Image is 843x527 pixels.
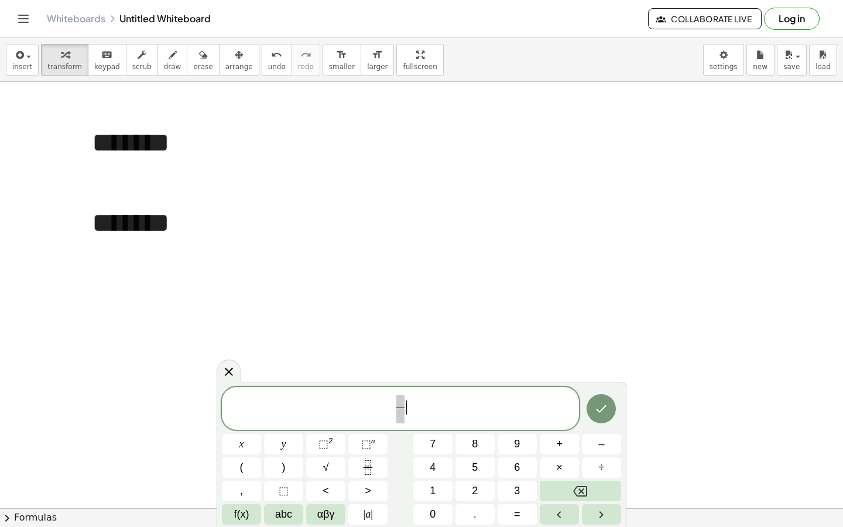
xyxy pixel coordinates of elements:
button: 9 [498,434,537,454]
button: load [809,44,837,76]
button: transform [41,44,88,76]
button: Log in [764,8,820,30]
span: 5 [472,460,478,475]
span: a [364,507,373,522]
button: new [746,44,775,76]
span: = [514,507,520,522]
i: format_size [336,48,347,62]
span: settings [710,63,738,71]
button: Times [540,457,579,478]
span: × [556,460,563,475]
span: larger [367,63,388,71]
button: Plus [540,434,579,454]
button: y [264,434,303,454]
span: ​ [406,401,407,415]
span: ⬚ [318,438,328,450]
button: Backspace [540,481,621,501]
button: Alphabet [264,504,303,525]
button: erase [187,44,219,76]
button: 1 [413,481,453,501]
span: new [753,63,767,71]
span: 4 [430,460,436,475]
span: 0 [430,507,436,522]
span: 3 [514,483,520,499]
i: redo [300,48,311,62]
span: 1 [430,483,436,499]
button: format_sizesmaller [323,44,361,76]
span: ÷ [599,460,605,475]
button: settings [703,44,744,76]
button: save [777,44,807,76]
button: ( [222,457,261,478]
span: insert [12,63,32,71]
button: 6 [498,457,537,478]
i: keyboard [101,48,112,62]
span: 6 [514,460,520,475]
span: load [815,63,831,71]
button: insert [6,44,39,76]
button: 4 [413,457,453,478]
span: keypad [94,63,120,71]
span: transform [47,63,82,71]
sup: n [371,436,375,445]
span: x [239,436,244,452]
button: 2 [455,481,495,501]
button: Right arrow [582,504,621,525]
button: x [222,434,261,454]
span: > [365,483,371,499]
span: ) [282,460,286,475]
span: f(x) [234,507,249,522]
span: – [598,436,604,452]
button: 3 [498,481,537,501]
button: undoundo [262,44,292,76]
button: , [222,481,261,501]
span: draw [164,63,181,71]
i: format_size [372,48,383,62]
button: Collaborate Live [648,8,762,29]
span: , [240,483,243,499]
span: redo [298,63,314,71]
a: Whiteboards [47,13,105,25]
button: Placeholder [264,481,303,501]
button: draw [157,44,188,76]
button: 8 [455,434,495,454]
span: undo [268,63,286,71]
button: 7 [413,434,453,454]
button: Minus [582,434,621,454]
sup: 2 [328,436,333,445]
button: fullscreen [396,44,443,76]
button: Absolute value [348,504,388,525]
span: abc [275,507,292,522]
button: Done [587,394,616,423]
button: Fraction [348,457,388,478]
button: arrange [219,44,259,76]
button: Left arrow [540,504,579,525]
span: save [783,63,800,71]
button: Functions [222,504,261,525]
span: 2 [472,483,478,499]
span: smaller [329,63,355,71]
span: scrub [132,63,152,71]
span: erase [193,63,213,71]
button: Superscript [348,434,388,454]
button: . [455,504,495,525]
button: Square root [306,457,345,478]
button: ) [264,457,303,478]
span: fullscreen [403,63,437,71]
button: Divide [582,457,621,478]
span: √ [323,460,329,475]
button: 5 [455,457,495,478]
span: arrange [225,63,253,71]
span: ( [240,460,244,475]
button: format_sizelarger [361,44,394,76]
span: y [282,436,286,452]
button: Greater than [348,481,388,501]
button: 0 [413,504,453,525]
button: Squared [306,434,345,454]
span: 7 [430,436,436,452]
span: | [371,508,373,520]
span: 9 [514,436,520,452]
button: keyboardkeypad [88,44,126,76]
span: ⬚ [279,483,289,499]
button: Less than [306,481,345,501]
